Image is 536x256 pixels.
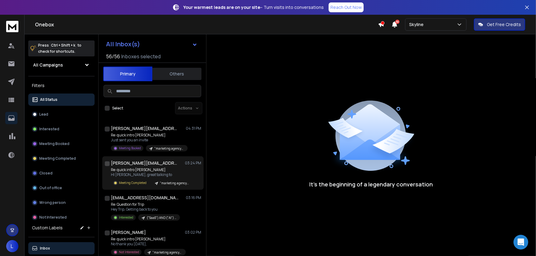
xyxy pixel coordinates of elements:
label: Select [112,106,123,111]
p: Get Free Credits [487,21,521,28]
strong: Your warmest leads are on your site [183,4,260,10]
p: Meeting Completed [39,156,76,161]
button: Wrong person [28,197,95,209]
button: Not Interested [28,211,95,224]
p: Interested [119,215,133,220]
span: 56 / 56 [106,53,120,60]
p: Meeting Booked [119,146,141,151]
p: Reach Out Now [331,4,362,10]
p: 03:16 PM [186,195,201,200]
p: ("SaaS") AND ("AI") | [GEOGRAPHIC_DATA]/CA | 500-5000 | BizDev/Mar | Owner/CXO/VP | 1+ yrs | Post... [147,216,176,220]
img: logo [6,21,18,32]
p: Interested [39,127,59,132]
p: Re: quick intro [PERSON_NAME] [111,133,185,138]
h3: Filters [28,81,95,90]
button: Out of office [28,182,95,194]
button: Meeting Booked [28,138,95,150]
button: Closed [28,167,95,179]
p: Re: quick intro [PERSON_NAME] [111,167,185,172]
p: HI [PERSON_NAME], great talking to [111,172,185,177]
p: Meeting Completed [119,181,147,185]
p: Press to check for shortcuts. [38,42,81,55]
p: 04:31 PM [186,126,201,131]
p: Out of office [39,185,62,190]
p: Not Interested [39,215,67,220]
p: "marketing agency" | 11-500 | US ONLY | CXO/Owner/Partner [160,181,190,185]
button: Get Free Credits [474,18,525,31]
button: All Campaigns [28,59,95,71]
h1: [PERSON_NAME][EMAIL_ADDRESS][DOMAIN_NAME] [111,160,178,166]
p: No thank you [DATE], [111,242,185,246]
h1: All Inbox(s) [106,41,140,47]
p: All Status [40,97,57,102]
p: Re: Question for Trip [111,202,180,207]
button: All Status [28,94,95,106]
button: Meeting Completed [28,152,95,165]
div: Open Intercom Messenger [514,235,528,250]
h1: [PERSON_NAME][EMAIL_ADDRESS][DOMAIN_NAME] [111,125,178,132]
p: It’s the beginning of a legendary conversation [310,180,433,189]
p: Meeting Booked [39,141,69,146]
h3: Custom Labels [32,225,63,231]
p: Inbox [40,246,50,251]
span: Ctrl + Shift + k [50,42,76,49]
p: Skyline [409,21,426,28]
h1: [PERSON_NAME] [111,229,146,235]
p: 03:24 PM [185,161,201,166]
p: "marketing agency" | 11-500 | US ONLY | CXO/Owner/Partner [155,146,184,151]
button: L [6,240,18,252]
p: Wrong person [39,200,66,205]
button: Others [152,67,201,81]
button: Inbox [28,242,95,254]
p: "marketing agency" | 11-500 | US ONLY | CXO/Owner/Partner [153,250,182,255]
h3: Inboxes selected [121,53,161,60]
p: Not Interested [119,250,139,254]
button: Interested [28,123,95,135]
button: Primary [103,67,152,81]
h1: Onebox [35,21,378,28]
p: Closed [39,171,53,176]
p: Hey Trip, Getting back to you [111,207,180,212]
p: 03:02 PM [185,230,201,235]
p: – Turn visits into conversations [183,4,324,10]
p: Just sent you an invite [111,138,185,143]
span: 50 [395,20,400,24]
p: Re: quick intro [PERSON_NAME] [111,237,185,242]
button: All Inbox(s) [101,38,202,50]
h1: [EMAIL_ADDRESS][DOMAIN_NAME] [111,195,178,201]
button: Lead [28,108,95,120]
p: Lead [39,112,48,117]
h1: All Campaigns [33,62,63,68]
a: Reach Out Now [329,2,364,12]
